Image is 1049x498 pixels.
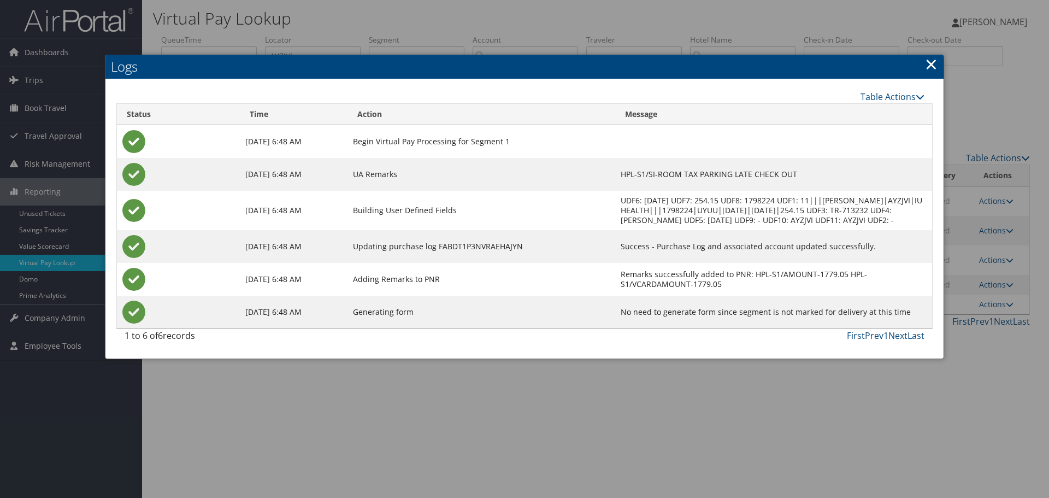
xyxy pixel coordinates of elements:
[847,330,865,342] a: First
[117,104,240,125] th: Status: activate to sort column ascending
[883,330,888,342] a: 1
[615,104,932,125] th: Message: activate to sort column ascending
[347,158,615,191] td: UA Remarks
[240,230,347,263] td: [DATE] 6:48 AM
[347,104,615,125] th: Action: activate to sort column ascending
[240,104,347,125] th: Time: activate to sort column ascending
[615,263,932,296] td: Remarks successfully added to PNR: HPL-S1/AMOUNT-1779.05 HPL-S1/VCARDAMOUNT-1779.05
[347,263,615,296] td: Adding Remarks to PNR
[125,329,313,348] div: 1 to 6 of records
[615,296,932,329] td: No need to generate form since segment is not marked for delivery at this time
[888,330,907,342] a: Next
[347,191,615,230] td: Building User Defined Fields
[347,230,615,263] td: Updating purchase log FABDT1P3NVRAEHAJYN
[240,191,347,230] td: [DATE] 6:48 AM
[158,330,163,342] span: 6
[240,296,347,329] td: [DATE] 6:48 AM
[105,55,944,79] h2: Logs
[861,91,924,103] a: Table Actions
[347,296,615,329] td: Generating form
[865,330,883,342] a: Prev
[925,53,938,75] a: Close
[240,263,347,296] td: [DATE] 6:48 AM
[615,191,932,230] td: UDF6: [DATE] UDF7: 254.15 UDF8: 1798224 UDF1: 11|||[PERSON_NAME]|AYZJVI|IU HEALTH|||1798224|UYUU|...
[615,230,932,263] td: Success - Purchase Log and associated account updated successfully.
[907,330,924,342] a: Last
[347,125,615,158] td: Begin Virtual Pay Processing for Segment 1
[240,158,347,191] td: [DATE] 6:48 AM
[615,158,932,191] td: HPL-S1/SI-ROOM TAX PARKING LATE CHECK OUT
[240,125,347,158] td: [DATE] 6:48 AM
